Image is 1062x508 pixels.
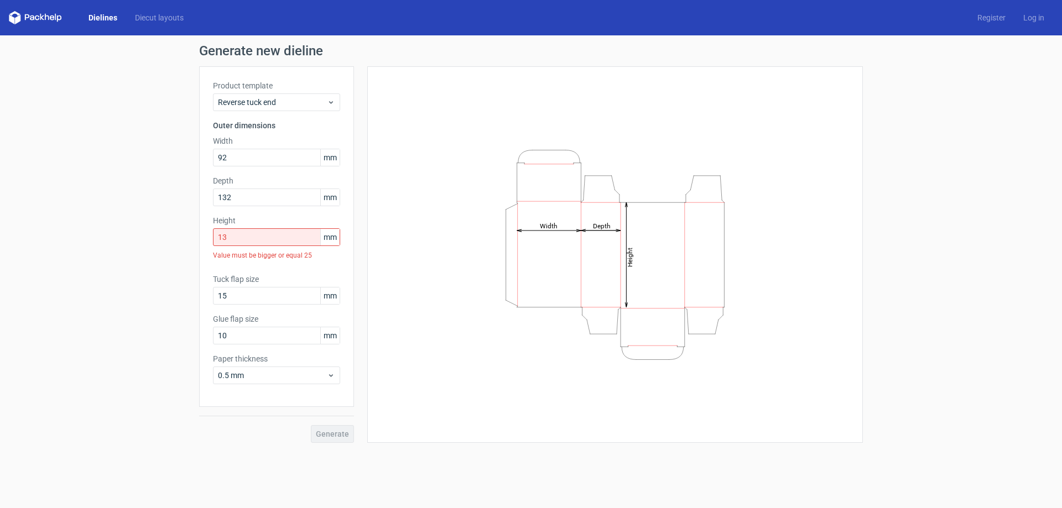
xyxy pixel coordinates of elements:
span: mm [320,287,340,304]
span: 0.5 mm [218,370,327,381]
tspan: Width [540,222,558,229]
span: mm [320,149,340,166]
span: Reverse tuck end [218,97,327,108]
a: Diecut layouts [126,12,192,23]
label: Product template [213,80,340,91]
label: Glue flap size [213,313,340,324]
label: Tuck flap size [213,274,340,285]
span: mm [320,189,340,206]
span: mm [320,327,340,344]
label: Height [213,215,340,226]
label: Paper thickness [213,353,340,364]
a: Dielines [80,12,126,23]
tspan: Height [626,247,634,266]
span: mm [320,229,340,245]
h3: Outer dimensions [213,120,340,131]
label: Depth [213,175,340,186]
a: Register [969,12,1014,23]
tspan: Depth [593,222,611,229]
label: Width [213,135,340,146]
a: Log in [1014,12,1053,23]
h1: Generate new dieline [199,44,863,57]
div: Value must be bigger or equal 25 [213,246,340,265]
